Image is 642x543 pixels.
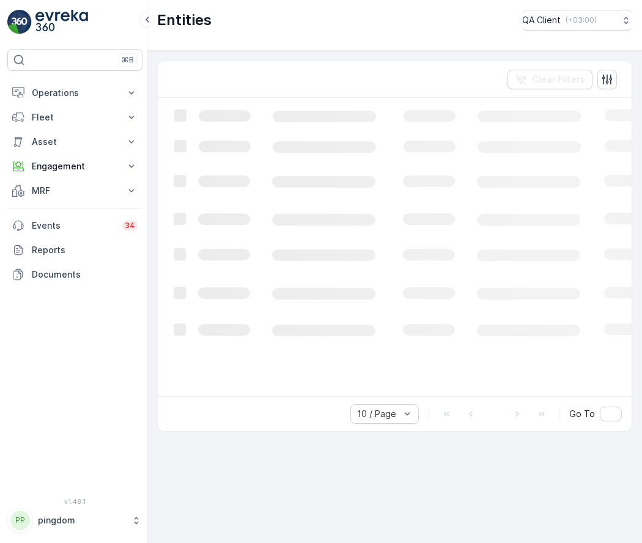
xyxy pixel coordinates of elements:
[7,154,142,179] button: Engagement
[7,238,142,262] a: Reports
[32,268,138,281] p: Documents
[522,14,561,26] p: QA Client
[7,130,142,154] button: Asset
[7,105,142,130] button: Fleet
[10,511,30,530] div: PP
[157,10,212,30] p: Entities
[507,70,592,89] button: Clear Filters
[38,514,125,526] p: pingdom
[7,81,142,105] button: Operations
[532,73,585,86] p: Clear Filters
[32,185,118,197] p: MRF
[32,136,118,148] p: Asset
[32,220,115,232] p: Events
[522,10,632,31] button: QA Client(+03:00)
[7,508,142,533] button: PPpingdom
[32,111,118,124] p: Fleet
[569,408,595,420] span: Go To
[7,10,32,34] img: logo
[125,221,135,231] p: 34
[7,213,142,238] a: Events34
[32,87,118,99] p: Operations
[32,244,138,256] p: Reports
[122,55,134,65] p: ⌘B
[7,498,142,505] span: v 1.48.1
[35,10,88,34] img: logo_light-DOdMpM7g.png
[7,179,142,203] button: MRF
[32,160,118,172] p: Engagement
[7,262,142,287] a: Documents
[566,15,597,25] p: ( +03:00 )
